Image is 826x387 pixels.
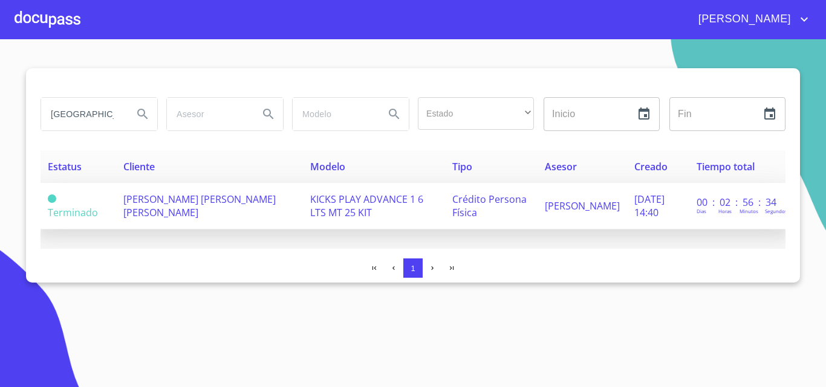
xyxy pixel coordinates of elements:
[697,208,706,214] p: Dias
[123,193,276,219] span: [PERSON_NAME] [PERSON_NAME] [PERSON_NAME]
[545,160,577,173] span: Asesor
[452,160,472,173] span: Tipo
[48,160,82,173] span: Estatus
[41,98,123,130] input: search
[697,160,755,173] span: Tiempo total
[545,199,620,213] span: [PERSON_NAME]
[740,208,758,214] p: Minutos
[765,208,787,214] p: Segundos
[452,193,527,219] span: Crédito Persona Física
[634,160,668,173] span: Creado
[403,258,423,278] button: 1
[48,206,98,219] span: Terminado
[123,160,155,173] span: Cliente
[634,193,665,219] span: [DATE] 14:40
[718,208,732,214] p: Horas
[48,194,56,203] span: Terminado
[254,100,283,129] button: Search
[697,196,778,209] p: 00 : 02 : 56 : 34
[689,10,797,29] span: [PERSON_NAME]
[411,264,415,273] span: 1
[167,98,249,130] input: search
[380,100,409,129] button: Search
[128,100,157,129] button: Search
[418,97,534,130] div: ​
[689,10,811,29] button: account of current user
[310,160,345,173] span: Modelo
[293,98,375,130] input: search
[310,193,423,219] span: KICKS PLAY ADVANCE 1 6 LTS MT 25 KIT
